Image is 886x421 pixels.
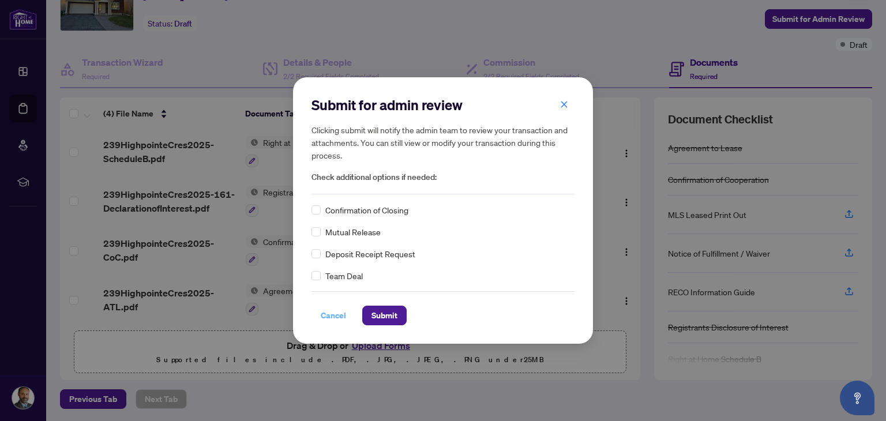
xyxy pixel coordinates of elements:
button: Open asap [840,381,874,415]
span: Mutual Release [325,225,381,238]
h5: Clicking submit will notify the admin team to review your transaction and attachments. You can st... [311,123,575,161]
button: Submit [362,306,407,325]
button: Cancel [311,306,355,325]
span: Submit [371,306,397,325]
span: Confirmation of Closing [325,204,408,216]
span: Cancel [321,306,346,325]
span: Team Deal [325,269,363,282]
span: Check additional options if needed: [311,171,575,184]
span: Deposit Receipt Request [325,247,415,260]
h2: Submit for admin review [311,96,575,114]
span: close [560,100,568,108]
